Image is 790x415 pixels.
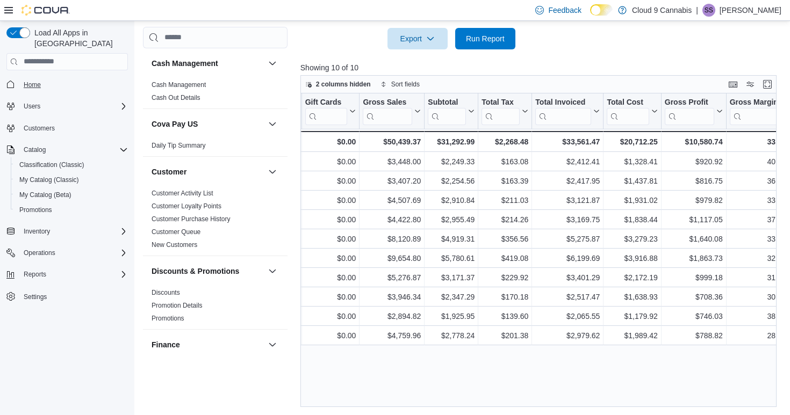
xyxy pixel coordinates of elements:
[482,252,528,265] div: $419.08
[535,252,600,265] div: $6,199.69
[305,310,356,323] div: $0.00
[15,158,89,171] a: Classification (Classic)
[21,5,70,16] img: Cova
[152,228,200,236] a: Customer Queue
[152,302,203,309] a: Promotion Details
[316,80,371,89] span: 2 columns hidden
[19,246,128,259] span: Operations
[266,165,279,178] button: Customer
[305,232,356,245] div: $0.00
[607,155,657,168] div: $1,328.41
[24,124,55,133] span: Customers
[15,173,83,186] a: My Catalog (Classic)
[428,252,475,265] div: $5,780.61
[24,249,55,257] span: Operations
[143,78,288,108] div: Cash Management
[455,28,515,49] button: Run Report
[2,142,132,157] button: Catalog
[363,329,421,342] div: $4,759.96
[428,213,475,226] div: $2,955.49
[607,252,657,265] div: $3,916.88
[535,271,600,284] div: $3,401.29
[428,232,475,245] div: $4,919.31
[2,99,132,114] button: Users
[24,102,40,111] span: Users
[428,174,475,187] div: $2,254.56
[152,266,239,276] h3: Discounts & Promotions
[590,4,613,16] input: Dark Mode
[152,315,184,322] a: Promotions
[482,232,528,245] div: $356.56
[632,4,692,17] p: Cloud 9 Cannabis
[19,246,60,259] button: Operations
[607,271,657,284] div: $2,172.19
[363,97,412,107] div: Gross Sales
[535,194,600,207] div: $3,121.87
[300,62,781,73] p: Showing 10 of 10
[305,155,356,168] div: $0.00
[19,121,128,135] span: Customers
[152,58,218,69] h3: Cash Management
[363,310,421,323] div: $2,894.82
[482,174,528,187] div: $163.39
[2,267,132,282] button: Reports
[143,286,288,329] div: Discounts & Promotions
[143,187,288,256] div: Customer
[363,213,421,226] div: $4,422.80
[266,338,279,351] button: Finance
[6,72,128,332] nav: Complex example
[428,97,475,125] button: Subtotal
[19,225,128,238] span: Inventory
[428,97,466,107] div: Subtotal
[665,232,723,245] div: $1,640.08
[19,176,79,184] span: My Catalog (Classic)
[152,166,186,177] h3: Customer
[30,27,128,49] span: Load All Apps in [GEOGRAPHIC_DATA]
[665,213,723,226] div: $1,117.05
[720,4,781,17] p: [PERSON_NAME]
[482,290,528,303] div: $170.18
[152,266,264,276] button: Discounts & Promotions
[744,78,757,91] button: Display options
[305,97,347,107] div: Gift Cards
[761,78,774,91] button: Enter fullscreen
[535,290,600,303] div: $2,517.47
[394,28,441,49] span: Export
[665,329,723,342] div: $788.82
[607,310,657,323] div: $1,179.92
[15,158,128,171] span: Classification (Classic)
[19,289,128,303] span: Settings
[665,194,723,207] div: $979.82
[305,97,347,125] div: Gift Card Sales
[266,118,279,130] button: Cova Pay US
[363,252,421,265] div: $9,654.80
[665,97,714,107] div: Gross Profit
[24,145,46,154] span: Catalog
[376,78,424,91] button: Sort fields
[535,213,600,226] div: $3,169.75
[266,265,279,278] button: Discounts & Promotions
[152,289,180,296] a: Discounts
[482,135,528,148] div: $2,268.48
[19,100,128,113] span: Users
[482,97,520,107] div: Total Tax
[727,78,739,91] button: Keyboard shortcuts
[363,232,421,245] div: $8,120.89
[428,155,475,168] div: $2,249.33
[2,288,132,304] button: Settings
[19,225,54,238] button: Inventory
[607,213,657,226] div: $1,838.44
[152,166,264,177] button: Customer
[363,194,421,207] div: $4,507.69
[535,97,591,107] div: Total Invoiced
[11,187,132,202] button: My Catalog (Beta)
[482,213,528,226] div: $214.26
[428,271,475,284] div: $3,171.37
[305,194,356,207] div: $0.00
[152,215,231,223] a: Customer Purchase History
[19,268,128,281] span: Reports
[665,97,723,125] button: Gross Profit
[391,80,420,89] span: Sort fields
[363,271,421,284] div: $5,276.87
